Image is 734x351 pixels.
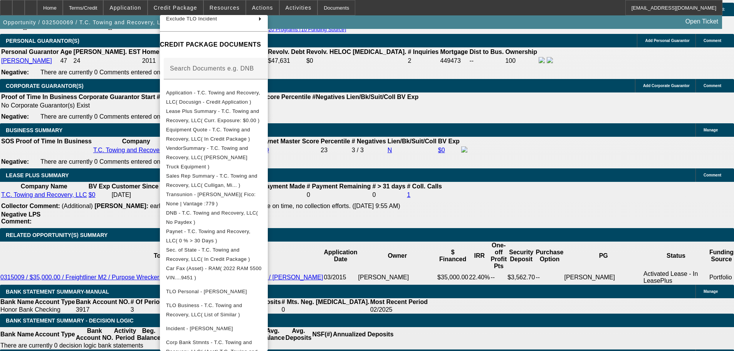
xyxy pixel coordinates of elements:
[160,190,268,208] button: Transunion - Revnell, Justin( Fico: None | Vantage :779 )
[170,65,254,72] mat-label: Search Documents e.g. DNB
[166,191,256,207] span: Transunion - [PERSON_NAME]( Fico: None | Vantage :779 )
[160,88,268,107] button: Application - T.C. Towing and Recovery, LLC( Docusign - Credit Application )
[160,208,268,227] button: DNB - T.C. Towing and Recovery, LLC( No Paydex )
[160,40,268,49] h4: CREDIT PACKAGE DOCUMENTS
[166,90,260,105] span: Application - T.C. Towing and Recovery, LLC( Docusign - Credit Application )
[160,171,268,190] button: Sales Rep Summary - T.C. Towing and Recovery, LLC( Culligan, Mi... )
[160,301,268,319] button: TLO Business - T.C. Towing and Recovery, LLC( List of Similar )
[160,125,268,144] button: Equipment Quote - T.C. Towing and Recovery, LLC( In Credit Package )
[166,210,258,225] span: DNB - T.C. Towing and Recovery, LLC( No Paydex )
[160,227,268,245] button: Paynet - T.C. Towing and Recovery, LLC( 0 % > 30 Days )
[166,289,247,294] span: TLO Personal - [PERSON_NAME]
[160,144,268,171] button: VendorSummary - T.C. Towing and Recovery, LLC( Blackburn Truck Equipment )
[166,326,233,331] span: Incident - [PERSON_NAME]
[160,319,268,338] button: Incident - Revnell, Justin
[166,228,250,244] span: Paynet - T.C. Towing and Recovery, LLC( 0 % > 30 Days )
[166,173,257,188] span: Sales Rep Summary - T.C. Towing and Recovery, LLC( Culligan, Mi... )
[160,245,268,264] button: Sec. of State - T.C. Towing and Recovery, LLC( In Credit Package )
[166,145,248,170] span: VendorSummary - T.C. Towing and Recovery, LLC( [PERSON_NAME] Truck Equipment )
[166,127,250,142] span: Equipment Quote - T.C. Towing and Recovery, LLC( In Credit Package )
[160,282,268,301] button: TLO Personal - Revnell, Justin
[160,264,268,282] button: Car Fax (Asset) - RAM( 2022 RAM 5500 VIN....9451 )
[166,108,260,123] span: Lease Plus Summary - T.C. Towing and Recovery, LLC( Curr. Exposure: $0.00 )
[166,265,262,280] span: Car Fax (Asset) - RAM( 2022 RAM 5500 VIN....9451 )
[160,107,268,125] button: Lease Plus Summary - T.C. Towing and Recovery, LLC( Curr. Exposure: $0.00 )
[166,16,217,22] span: Exclude TLO Incident
[166,302,242,317] span: TLO Business - T.C. Towing and Recovery, LLC( List of Similar )
[166,247,250,262] span: Sec. of State - T.C. Towing and Recovery, LLC( In Credit Package )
